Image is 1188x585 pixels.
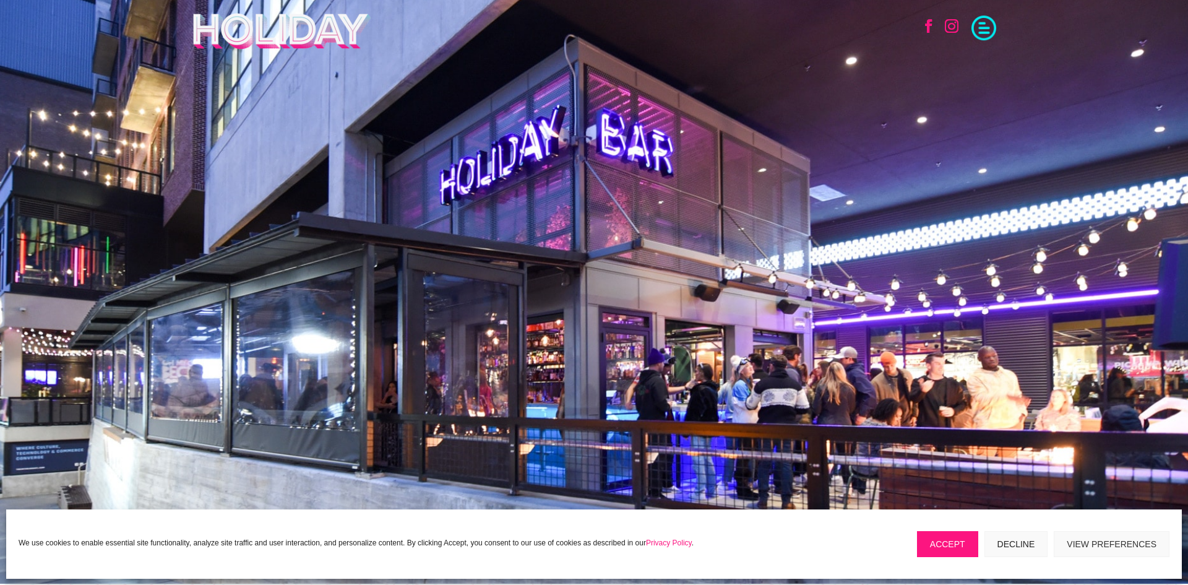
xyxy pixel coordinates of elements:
[192,41,372,51] a: Holiday
[938,12,965,40] a: Follow on Instagram
[984,531,1048,557] button: Decline
[19,537,694,548] p: We use cookies to enable essential site functionality, analyze site traffic and user interaction,...
[915,12,942,40] a: Follow on Facebook
[917,531,978,557] button: Accept
[646,539,692,547] a: Privacy Policy
[192,12,372,50] img: Holiday
[1054,531,1169,557] button: View preferences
